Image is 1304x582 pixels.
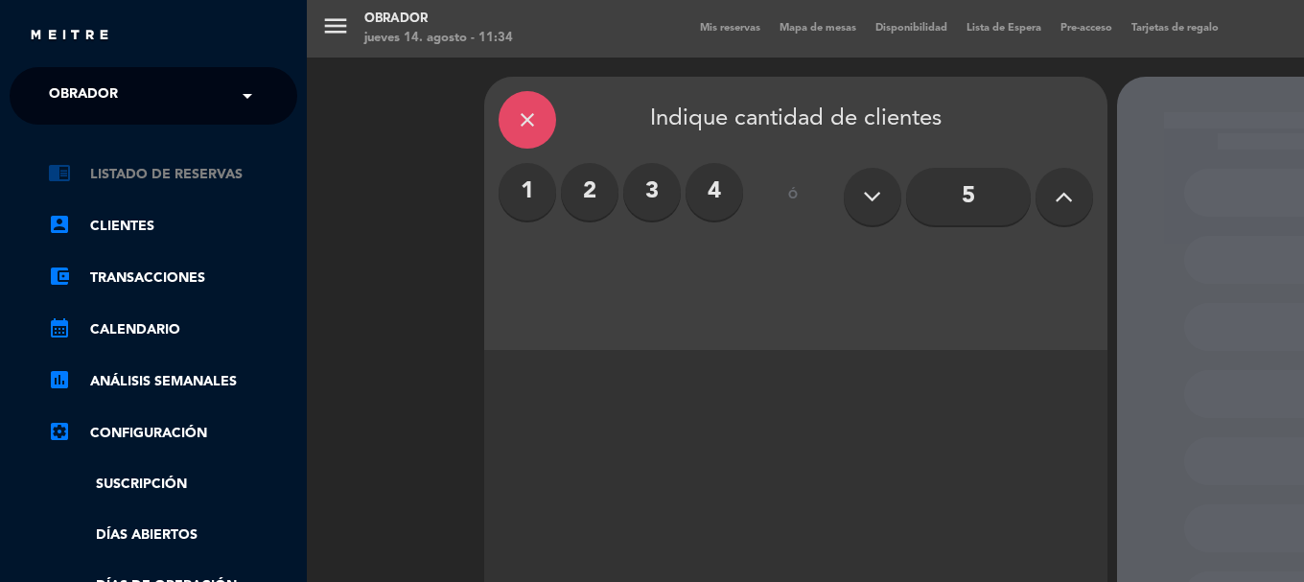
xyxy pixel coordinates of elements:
a: account_boxClientes [48,215,297,238]
a: Configuración [48,422,297,445]
a: calendar_monthCalendario [48,318,297,341]
i: assessment [48,368,71,391]
i: account_balance_wallet [48,265,71,288]
i: calendar_month [48,316,71,339]
span: Obrador [49,76,118,116]
a: Suscripción [48,474,297,496]
i: chrome_reader_mode [48,161,71,184]
i: account_box [48,213,71,236]
img: MEITRE [29,29,110,43]
a: account_balance_walletTransacciones [48,267,297,290]
i: settings_applications [48,420,71,443]
a: chrome_reader_modeListado de Reservas [48,163,297,186]
a: Días abiertos [48,524,297,547]
a: assessmentANÁLISIS SEMANALES [48,370,297,393]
